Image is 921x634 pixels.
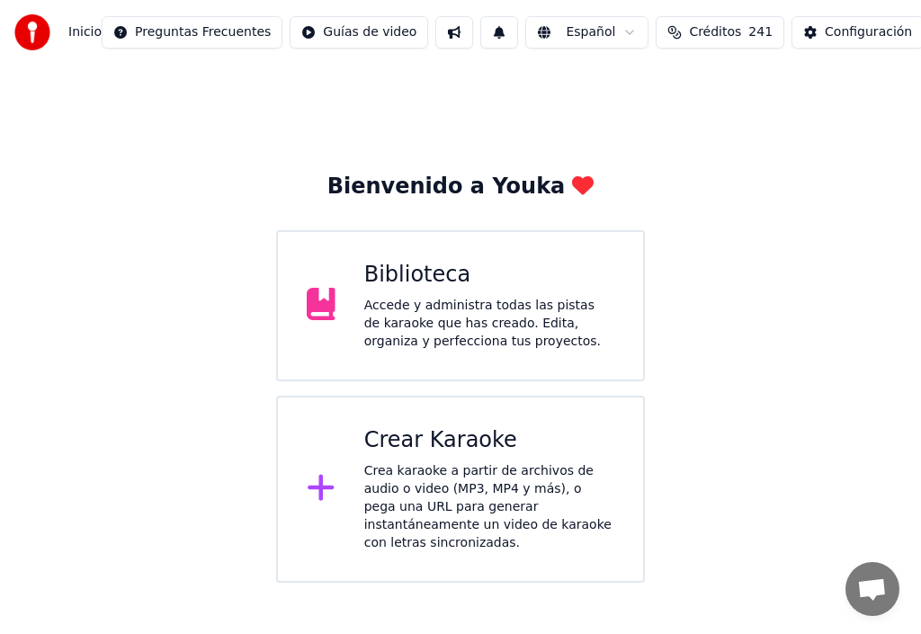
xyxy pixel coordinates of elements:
nav: breadcrumb [68,23,102,41]
div: Crea karaoke a partir de archivos de audio o video (MP3, MP4 y más), o pega una URL para generar ... [364,462,614,552]
span: Créditos [689,23,741,41]
button: Guías de video [290,16,428,49]
img: youka [14,14,50,50]
span: 241 [748,23,773,41]
div: Accede y administra todas las pistas de karaoke que has creado. Edita, organiza y perfecciona tus... [364,297,614,351]
div: Crear Karaoke [364,426,614,455]
div: Biblioteca [364,261,614,290]
button: Créditos241 [656,16,784,49]
span: Inicio [68,23,102,41]
div: Configuración [825,23,912,41]
button: Preguntas Frecuentes [102,16,282,49]
div: Bienvenido a Youka [327,173,595,201]
a: Open chat [845,562,899,616]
